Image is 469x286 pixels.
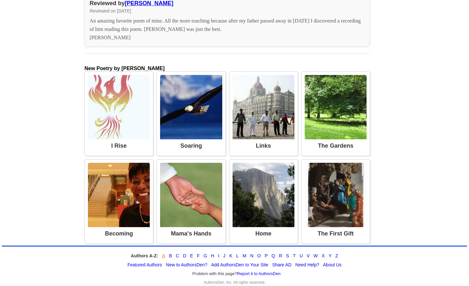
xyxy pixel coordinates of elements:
img: Poem Image [233,163,294,227]
a: Need Help? [295,262,319,267]
div: The Gardens [305,139,367,152]
img: Poem Image [88,163,150,227]
div: I Rise [88,139,150,152]
img: Poem Image [305,163,367,227]
div: AuthorsDen, Inc. All rights reserved. [2,280,467,285]
a: K [229,253,232,258]
img: Poem Image [160,75,222,139]
a: C [176,253,179,258]
a: P [265,253,268,258]
font: Problem with this page? [192,271,281,276]
a: Z [335,253,338,258]
img: Poem Image [305,75,367,139]
a: About Us [323,262,342,267]
a: Poem Image The Gardens [305,75,367,152]
a: Y [329,253,331,258]
a: V [307,253,310,258]
a: Poem Image Becoming [88,163,150,240]
a: S [286,253,289,258]
a: Poem Image Links [233,75,294,152]
img: Poem Image [233,75,294,139]
img: Poem Image [160,163,222,227]
a: X [322,253,325,258]
a: L [236,253,239,258]
a: Report it to AuthorsDen [237,271,281,276]
a: N [250,253,254,258]
a: Poem Image Soaring [160,75,222,152]
a: E [190,253,193,258]
a: A [162,253,165,258]
a: I [218,253,219,258]
a: R [279,253,282,258]
div: An amazing favorite poem of mine. All the more touching because after my father passed away in [D... [90,17,365,42]
a: D [183,253,186,258]
a: Poem Image Home [233,163,294,240]
a: W [313,253,318,258]
strong: Authors A-Z: [131,253,158,258]
a: J [223,253,225,258]
a: Featured Authors [128,262,162,267]
div: Links [233,139,294,152]
a: T [293,253,296,258]
a: Poem Image The First Gift [305,163,367,240]
a: Poem Image I Rise [88,75,150,152]
a: B [169,253,172,258]
b: New Poetry by [PERSON_NAME] [84,66,165,71]
a: Q [272,253,275,258]
div: The First Gift [305,227,367,240]
a: F [197,253,200,258]
div: Home [233,227,294,240]
a: Add AuthorsDen to Your Site [211,262,268,267]
a: New to AuthorsDen? [166,262,207,267]
a: Poem Image Mama's Hands [160,163,222,240]
a: H [211,253,214,258]
div: Becoming [88,227,150,240]
a: M [243,253,246,258]
a: G [204,253,207,258]
div: Mama's Hands [160,227,222,240]
a: O [257,253,261,258]
div: Reviewed on [DATE] [90,8,365,14]
img: Poem Image [88,75,150,139]
div: Soaring [160,139,222,152]
a: U [300,253,303,258]
a: Share AD [272,262,292,267]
